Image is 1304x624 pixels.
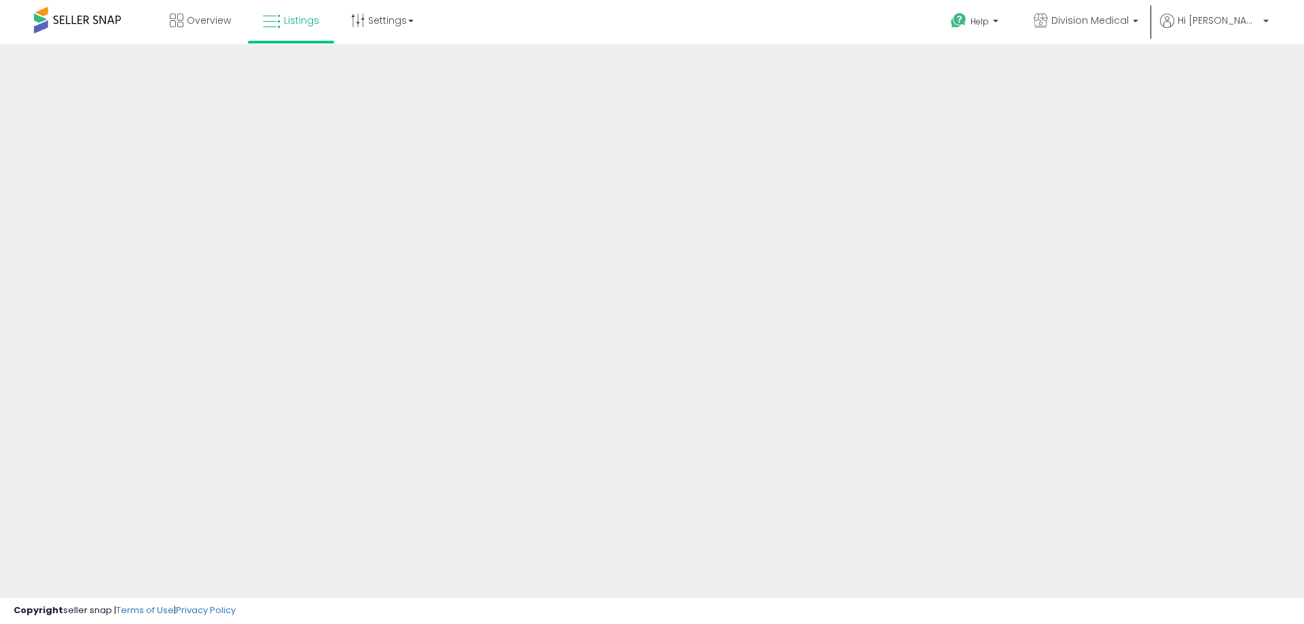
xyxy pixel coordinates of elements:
[284,14,319,27] span: Listings
[187,14,231,27] span: Overview
[971,16,989,27] span: Help
[116,604,174,617] a: Terms of Use
[14,604,236,617] div: seller snap | |
[1160,14,1269,44] a: Hi [PERSON_NAME]
[14,604,63,617] strong: Copyright
[1051,14,1129,27] span: Division Medical
[940,2,1012,44] a: Help
[1178,14,1259,27] span: Hi [PERSON_NAME]
[176,604,236,617] a: Privacy Policy
[950,12,967,29] i: Get Help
